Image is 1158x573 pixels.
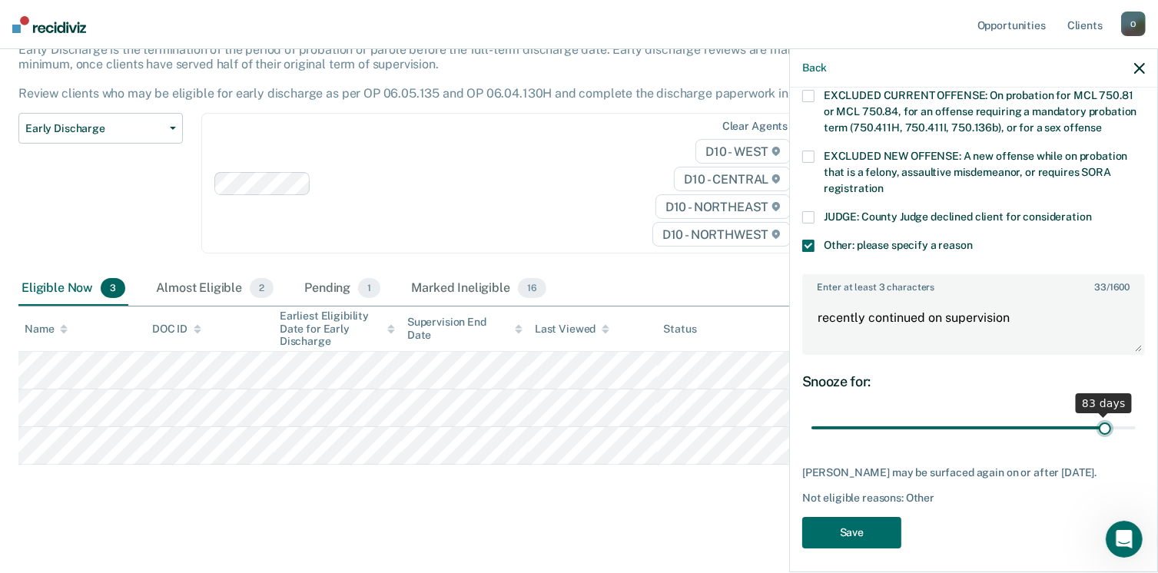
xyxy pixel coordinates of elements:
span: 2 [250,278,274,298]
div: 83 days [1076,393,1132,413]
button: Save [802,517,901,548]
div: Pending [301,272,383,306]
div: Snooze for: [802,373,1145,390]
p: Early Discharge is the termination of the period of probation or parole before the full-term disc... [18,42,844,101]
div: Status [663,323,696,336]
span: D10 - WEST [695,139,791,164]
textarea: recently continued on supervision [804,296,1143,353]
span: D10 - NORTHEAST [655,194,791,219]
span: / 1600 [1094,282,1130,293]
div: Supervision End Date [407,316,523,342]
div: [PERSON_NAME] may be surfaced again on or after [DATE]. [802,466,1145,479]
div: Earliest Eligibility Date for Early Discharge [280,310,395,348]
span: 1 [358,278,380,298]
iframe: Intercom live chat [1106,521,1143,558]
span: JUDGE: County Judge declined client for consideration [824,210,1092,223]
div: Name [25,323,68,336]
span: Early Discharge [25,122,164,135]
div: Last Viewed [535,323,609,336]
span: EXCLUDED NEW OFFENSE: A new offense while on probation that is a felony, assaultive misdemeanor, ... [824,150,1127,194]
span: D10 - NORTHWEST [652,222,791,247]
span: 3 [101,278,125,298]
button: Back [802,61,827,75]
div: DOC ID [152,323,201,336]
span: D10 - CENTRAL [674,167,791,191]
span: Other: please specify a reason [824,239,973,251]
label: Enter at least 3 characters [804,276,1143,293]
div: Clear agents [722,120,788,133]
span: 33 [1094,282,1107,293]
div: Almost Eligible [153,272,277,306]
span: 16 [518,278,546,298]
div: Not eligible reasons: Other [802,492,1145,505]
img: Recidiviz [12,16,86,33]
div: Marked Ineligible [408,272,549,306]
div: Eligible Now [18,272,128,306]
span: EXCLUDED CURRENT OFFENSE: On probation for MCL 750.81 or MCL 750.84, for an offense requiring a m... [824,89,1136,134]
div: O [1121,12,1146,36]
